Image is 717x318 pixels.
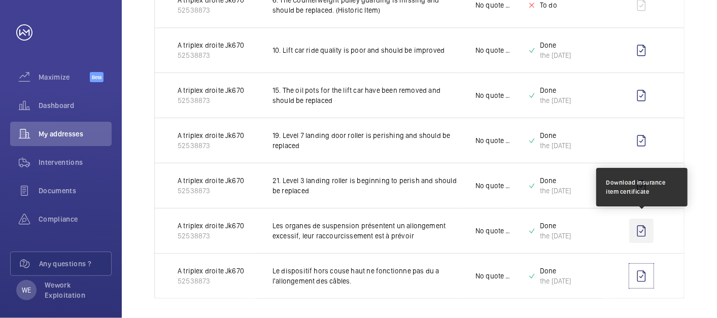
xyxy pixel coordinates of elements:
[178,40,244,50] p: A triplex droite Jk670
[475,45,511,55] p: No quote needed
[39,214,112,224] span: Compliance
[272,266,459,286] p: Le dispositif hors couse haut ne fonctionne pas du a l'allongement des câbles.
[540,40,571,50] p: Done
[540,85,571,95] p: Done
[475,181,511,191] p: No quote needed
[39,129,112,139] span: My addresses
[475,226,511,236] p: No quote needed
[540,140,571,151] div: the [DATE]
[178,130,244,140] p: A triplex droite Jk670
[178,140,244,151] p: 52538873
[475,135,511,146] p: No quote needed
[39,100,112,111] span: Dashboard
[540,186,571,196] div: the [DATE]
[475,90,511,100] p: No quote needed
[540,130,571,140] p: Done
[272,175,459,196] p: 21. Level 3 landing roller is beginning to perish and should be replaced
[272,85,459,105] p: 15. The oil pots for the lift car have been removed and should be replaced
[178,85,244,95] p: A triplex droite Jk670
[178,231,244,241] p: 52538873
[540,221,571,231] p: Done
[90,72,104,82] span: Beta
[39,186,112,196] span: Documents
[178,95,244,105] p: 52538873
[39,259,111,269] span: Any questions ?
[39,72,90,82] span: Maximize
[178,5,244,15] p: 52538873
[540,175,571,186] p: Done
[22,285,31,295] p: WE
[178,266,244,276] p: A triplex droite Jk670
[178,175,244,186] p: A triplex droite Jk670
[540,95,571,105] div: the [DATE]
[178,221,244,231] p: A triplex droite Jk670
[272,221,459,241] p: Les organes de suspension présentent un allongement excessif, leur raccourcissement est à prévoir
[45,280,106,300] p: Wework Exploitation
[540,50,571,60] div: the [DATE]
[178,186,244,196] p: 52538873
[178,276,244,286] p: 52538873
[540,266,571,276] p: Done
[272,45,459,55] p: 10. Lift car ride quality is poor and should be improved
[475,271,511,281] p: No quote needed
[606,178,677,196] div: Download insurance item certificate
[540,276,571,286] div: the [DATE]
[39,157,112,167] span: Interventions
[178,50,244,60] p: 52538873
[272,130,459,151] p: 19. Level 7 landing door roller is perishing and should be replaced
[540,231,571,241] div: the [DATE]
